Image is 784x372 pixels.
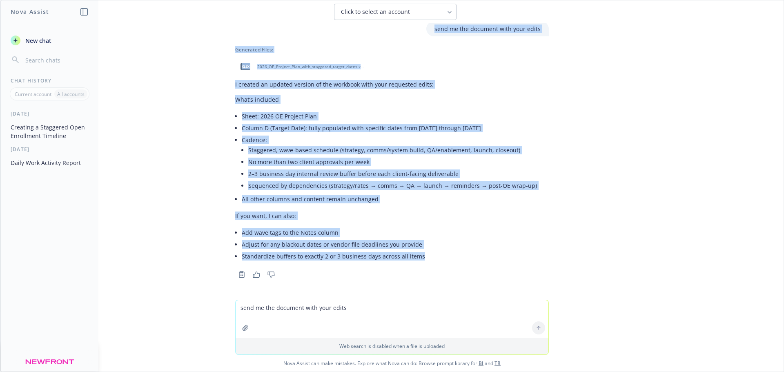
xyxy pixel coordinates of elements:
[248,156,537,168] li: No more than two client approvals per week
[241,343,543,350] p: Web search is disabled when a file is uploaded
[248,168,537,180] li: 2–3 business day internal review buffer before each client-facing deliverable
[7,156,92,169] button: Daily Work Activity Report
[242,110,537,122] li: Sheet: 2026 OE Project Plan
[235,46,549,53] div: Generated Files:
[242,134,537,193] li: Cadence:
[235,56,366,77] div: xlsx2026_OE_Project_Plan_with_staggered_target_dates.xlsx
[334,4,457,20] button: Click to select an account
[242,122,537,134] li: Column D (Target Date): fully populated with specific dates from [DATE] through [DATE]
[257,64,364,69] span: 2026_OE_Project_Plan_with_staggered_target_dates.xlsx
[235,80,537,89] p: I created an updated version of the workbook with your requested edits:
[15,91,51,98] p: Current account
[265,269,278,280] button: Thumbs down
[11,7,49,16] h1: Nova Assist
[235,95,537,104] p: What’s included
[248,180,537,192] li: Sequenced by dependencies (strategy/rates → comms → QA → launch → reminders → post-OE wrap-up)
[24,36,51,45] span: New chat
[241,63,250,69] span: xlsx
[1,77,98,84] div: Chat History
[494,360,501,367] a: TR
[24,54,89,66] input: Search chats
[242,227,537,238] li: Add wave tags to the Notes column
[341,8,410,16] span: Click to select an account
[242,238,537,250] li: Adjust for any blackout dates or vendor file deadlines you provide
[57,91,85,98] p: All accounts
[248,144,537,156] li: Staggered, wave-based schedule (strategy, comms/system build, QA/enablement, launch, closeout)
[1,110,98,117] div: [DATE]
[434,25,541,33] p: send me the document with your edits
[238,271,245,278] svg: Copy to clipboard
[7,120,92,143] button: Creating a Staggered Open Enrollment Timeline
[4,355,780,372] span: Nova Assist can make mistakes. Explore what Nova can do: Browse prompt library for and
[7,33,92,48] button: New chat
[242,250,537,262] li: Standardize buffers to exactly 2 or 3 business days across all items
[479,360,483,367] a: BI
[235,212,537,220] p: If you want, I can also:
[242,193,537,205] li: All other columns and content remain unchanged
[1,146,98,153] div: [DATE]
